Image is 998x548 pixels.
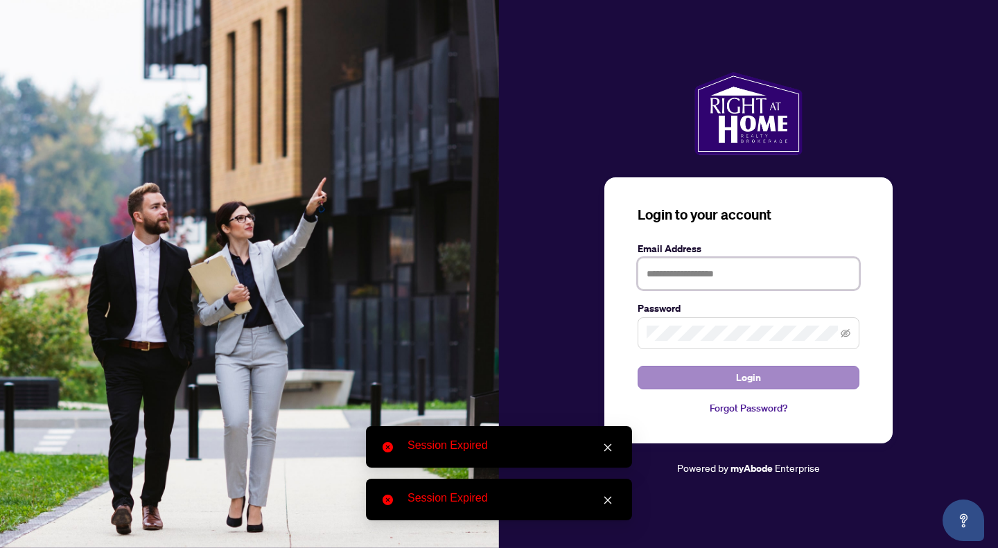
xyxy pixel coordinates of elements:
span: close-circle [383,442,393,452]
span: close [603,443,613,452]
span: Login [736,366,761,389]
span: Powered by [677,461,728,474]
span: eye-invisible [841,328,850,338]
a: Forgot Password? [638,400,859,416]
span: Enterprise [775,461,820,474]
a: Close [600,493,615,508]
a: myAbode [730,461,773,476]
span: close [603,495,613,505]
label: Email Address [638,241,859,256]
div: Session Expired [408,437,615,454]
button: Login [638,366,859,389]
img: ma-logo [694,72,802,155]
a: Close [600,440,615,455]
h3: Login to your account [638,205,859,224]
span: close-circle [383,495,393,505]
button: Open asap [943,500,984,541]
label: Password [638,301,859,316]
div: Session Expired [408,490,615,506]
